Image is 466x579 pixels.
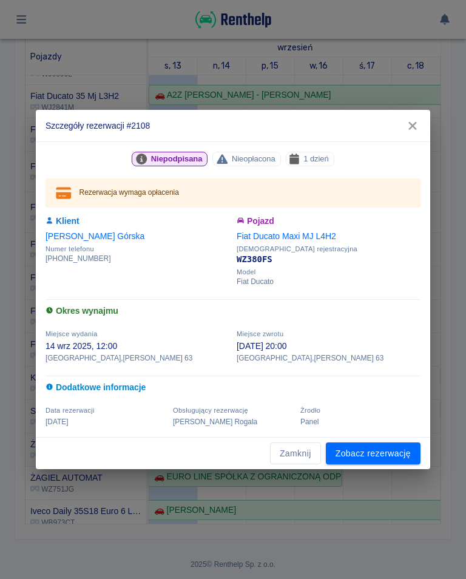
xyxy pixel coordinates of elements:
span: Obsługujący rezerwację [173,407,248,414]
span: 1 dzień [299,152,334,165]
span: Żrodło [300,407,320,414]
span: Nieopłacona [227,152,280,165]
div: Rezerwacja wymaga opłacenia [79,182,179,204]
p: [DATE] [46,416,166,427]
p: [GEOGRAPHIC_DATA] , [PERSON_NAME] 63 [237,353,420,364]
h6: Dodatkowe informacje [46,381,420,394]
h6: Okres wynajmu [46,305,420,317]
span: Miejsce zwrotu [237,330,283,337]
p: 14 wrz 2025, 12:00 [46,340,229,353]
h6: Klient [46,215,229,228]
p: WZ380FS [237,253,420,266]
span: [DEMOGRAPHIC_DATA] rejestracyjna [237,245,420,253]
span: Niepodpisana [146,152,208,165]
button: Zamknij [270,442,321,465]
span: Data rezerwacji [46,407,95,414]
p: [GEOGRAPHIC_DATA] , [PERSON_NAME] 63 [46,353,229,364]
a: [PERSON_NAME] Górska [46,231,144,241]
p: Fiat Ducato [237,276,420,287]
p: [PERSON_NAME] Rogala [173,416,293,427]
h6: Pojazd [237,215,420,228]
p: Panel [300,416,420,427]
h2: Szczegóły rezerwacji #2108 [36,110,430,141]
p: [DATE] 20:00 [237,340,420,353]
span: Model [237,268,420,276]
a: Fiat Ducato Maxi MJ L4H2 [237,231,336,241]
a: Zobacz rezerwację [326,442,420,465]
p: [PHONE_NUMBER] [46,253,229,264]
span: Miejsce wydania [46,330,98,337]
span: Numer telefonu [46,245,229,253]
